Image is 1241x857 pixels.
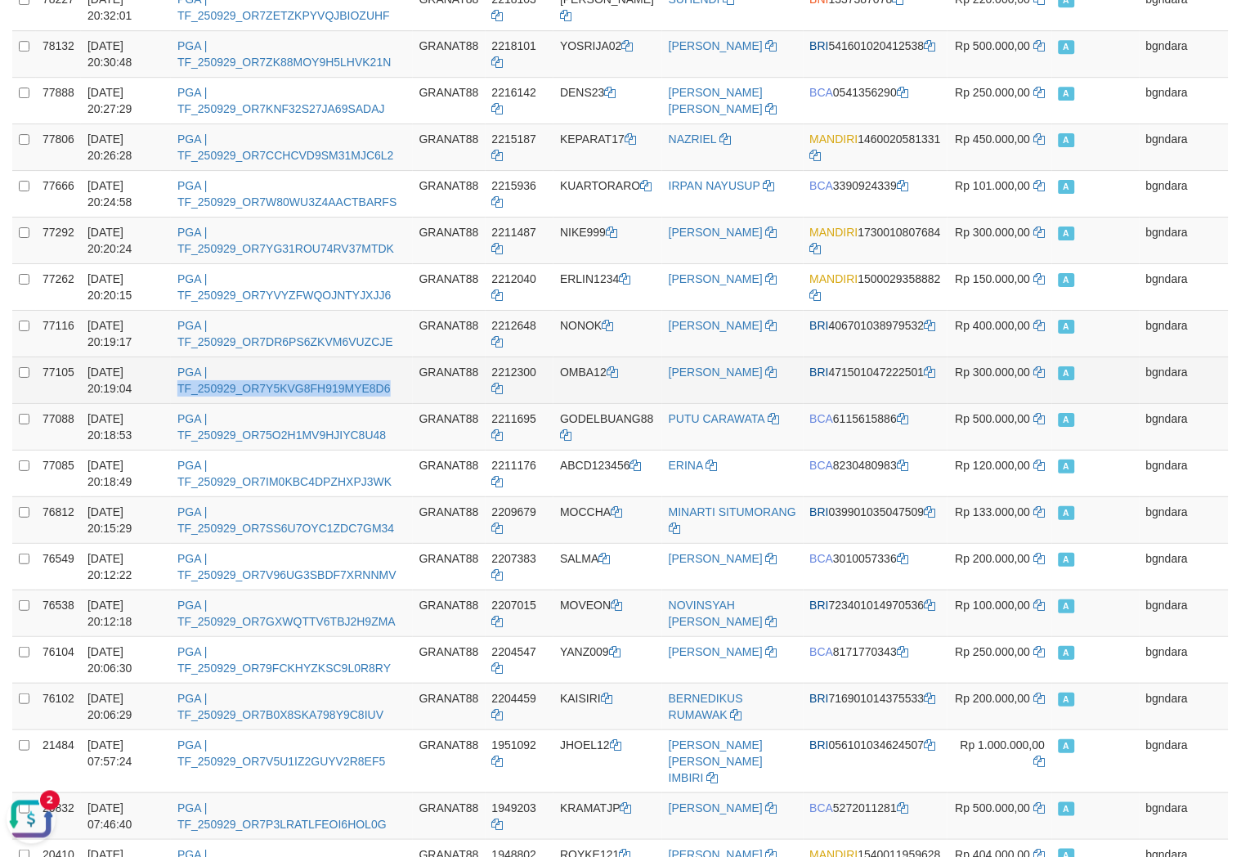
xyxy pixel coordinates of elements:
td: 77292 [36,217,81,263]
span: Approved - Marked by bgndara [1059,320,1075,334]
td: [DATE] 20:06:29 [81,683,171,729]
td: 77666 [36,170,81,217]
span: Rp 133.000,00 [956,505,1031,518]
a: NOVINSYAH [PERSON_NAME] [669,599,763,628]
td: GODELBUANG88 [553,403,662,450]
a: PGA | TF_250929_OR7IM0KBC4DPZHXPJ3WK [177,459,392,488]
span: Rp 200.000,00 [956,552,1031,565]
td: GRANAT88 [413,310,486,357]
span: MANDIRI [810,226,858,239]
td: KAISIRI [553,683,662,729]
td: 8230480983 [804,450,948,496]
a: [PERSON_NAME] [669,39,763,52]
td: 76549 [36,543,81,590]
td: 77806 [36,123,81,170]
span: Rp 200.000,00 [956,692,1031,705]
span: BCA [810,179,834,192]
td: 2215936 [486,170,554,217]
td: GRANAT88 [413,543,486,590]
a: PGA | TF_250929_OR7P3LRATLFEOI6HOL0G [177,801,387,831]
td: [DATE] 20:20:15 [81,263,171,310]
td: 76102 [36,683,81,729]
span: Approved - Marked by bgndara [1059,553,1075,567]
a: PGA | TF_250929_OR7YG31ROU74RV37MTDK [177,226,394,255]
span: Approved - Marked by bgndara [1059,739,1075,753]
td: [DATE] 20:19:17 [81,310,171,357]
a: PGA | TF_250929_OR7V5U1IZ2GUYV2R8EF5 [177,738,385,768]
td: 2204459 [486,683,554,729]
td: GRANAT88 [413,450,486,496]
td: [DATE] 20:24:58 [81,170,171,217]
a: NAZRIEL [669,132,717,146]
td: 1500029358882 [804,263,948,310]
span: BCA [810,801,834,814]
a: PGA | TF_250929_OR7CCHCVD9SM31MJC6L2 [177,132,394,162]
td: GRANAT88 [413,123,486,170]
a: ERINA [669,459,703,472]
td: bgndara [1140,30,1229,77]
td: [DATE] 20:26:28 [81,123,171,170]
a: [PERSON_NAME] [669,801,763,814]
td: ERLIN1234 [553,263,662,310]
span: BRI [810,366,829,379]
td: 1951092 [486,729,554,792]
td: 77088 [36,403,81,450]
a: MINARTI SITUMORANG [669,505,796,518]
span: BRI [810,39,829,52]
a: PGA | TF_250929_OR7ZK88MOY9H5LHVK21N [177,39,391,69]
span: Approved - Marked by bgndara [1059,460,1075,473]
td: MOCCHA [553,496,662,543]
td: [DATE] 07:57:24 [81,729,171,792]
td: 76812 [36,496,81,543]
span: BRI [810,599,829,612]
td: 723401014970536 [804,590,948,636]
span: BCA [810,459,834,472]
td: 77105 [36,357,81,403]
td: bgndara [1140,496,1229,543]
td: 471501047222501 [804,357,948,403]
td: 5272011281 [804,792,948,839]
td: GRANAT88 [413,683,486,729]
span: BCA [810,645,834,658]
td: bgndara [1140,77,1229,123]
a: [PERSON_NAME] [669,272,763,285]
a: PGA | TF_250929_OR7B0X8SKA798Y9C8IUV [177,692,383,721]
td: 2218101 [486,30,554,77]
td: GRANAT88 [413,170,486,217]
td: 541601020412538 [804,30,948,77]
span: Rp 1.000.000,00 [961,738,1046,752]
td: 78132 [36,30,81,77]
span: Approved - Marked by bgndara [1059,599,1075,613]
span: Rp 300.000,00 [956,366,1031,379]
td: 76104 [36,636,81,683]
td: 2212300 [486,357,554,403]
td: 1460020581331 [804,123,948,170]
a: PGA | TF_250929_OR7GXWQTTV6TBJ2H9ZMA [177,599,396,628]
td: 3390924339 [804,170,948,217]
span: BRI [810,738,829,752]
span: Approved - Marked by bgndara [1059,802,1075,816]
span: Rp 450.000,00 [956,132,1031,146]
td: KEPARAT17 [553,123,662,170]
td: 21484 [36,729,81,792]
span: Rp 500.000,00 [956,39,1031,52]
td: bgndara [1140,792,1229,839]
a: [PERSON_NAME] [PERSON_NAME] [669,86,763,115]
td: GRANAT88 [413,590,486,636]
span: Approved - Marked by bgndara [1059,366,1075,380]
span: Rp 500.000,00 [956,412,1031,425]
span: Approved - Marked by bgndara [1059,273,1075,287]
span: Approved - Marked by bgndara [1059,506,1075,520]
td: 2209679 [486,496,554,543]
td: NONOK [553,310,662,357]
a: PGA | TF_250929_OR7KNF32S27JA69SADAJ [177,86,385,115]
td: bgndara [1140,123,1229,170]
td: bgndara [1140,310,1229,357]
td: 2211176 [486,450,554,496]
td: [DATE] 20:19:04 [81,357,171,403]
td: 039901035047509 [804,496,948,543]
a: [PERSON_NAME] [669,226,763,239]
span: MANDIRI [810,272,858,285]
span: Approved - Marked by bgndara [1059,40,1075,54]
a: [PERSON_NAME] [669,552,763,565]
